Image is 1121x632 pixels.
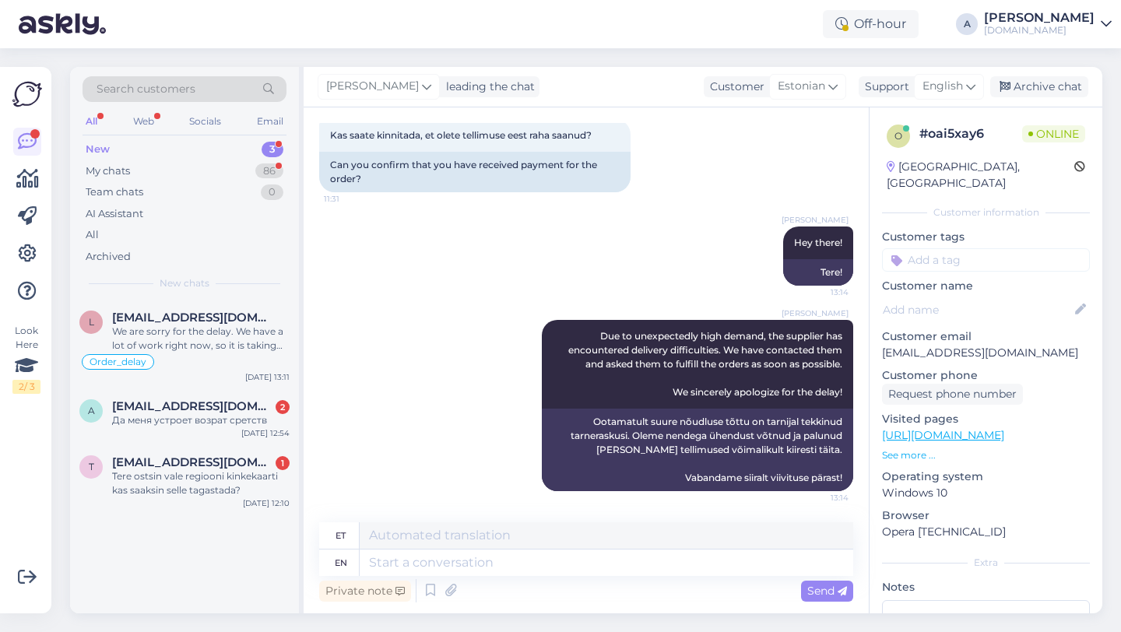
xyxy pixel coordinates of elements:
p: Visited pages [882,411,1090,427]
div: leading the chat [440,79,535,95]
span: [PERSON_NAME] [782,307,849,319]
span: Search customers [97,81,195,97]
div: All [86,227,99,243]
span: [PERSON_NAME] [326,78,419,95]
p: Customer email [882,328,1090,345]
input: Add a tag [882,248,1090,272]
div: Extra [882,556,1090,570]
div: [DATE] 13:11 [245,371,290,383]
div: Archived [86,249,131,265]
span: a [88,405,95,416]
div: Look Here [12,324,40,394]
span: [PERSON_NAME] [782,214,849,226]
div: [DATE] 12:54 [241,427,290,439]
p: Operating system [882,469,1090,485]
div: Tere! [783,259,853,286]
p: [EMAIL_ADDRESS][DOMAIN_NAME] [882,345,1090,361]
div: A [956,13,978,35]
div: AI Assistant [86,206,143,222]
div: # oai5xay6 [919,125,1022,143]
span: 11:31 [324,193,382,205]
div: Can you confirm that you have received payment for the order? [319,152,631,192]
p: Windows 10 [882,485,1090,501]
span: Online [1022,125,1085,142]
span: Order_delay [90,357,146,367]
div: Support [859,79,909,95]
span: o [894,130,902,142]
div: Web [130,111,157,132]
div: Email [254,111,286,132]
p: See more ... [882,448,1090,462]
div: My chats [86,163,130,179]
div: [PERSON_NAME] [984,12,1095,24]
div: Tere ostsin vale regiooni kinkekaarti kas saaksin selle tagastada? [112,469,290,497]
p: Customer phone [882,367,1090,384]
div: Archive chat [990,76,1088,97]
p: Customer name [882,278,1090,294]
div: Socials [186,111,224,132]
p: Browser [882,507,1090,524]
span: English [922,78,963,95]
div: en [335,549,347,576]
div: Да меня устроет возрат сретств [112,413,290,427]
div: [DATE] 12:10 [243,497,290,509]
span: torisejadoris@gmail.com [112,455,274,469]
div: 3 [262,142,283,157]
input: Add name [883,301,1072,318]
div: [GEOGRAPHIC_DATA], [GEOGRAPHIC_DATA] [887,159,1074,191]
span: leidor44@gmail.com [112,311,274,325]
div: We are sorry for the delay. We have a lot of work right now, so it is taking longer to send order... [112,325,290,353]
span: Send [807,584,847,598]
div: Ootamatult suure nõudluse tõttu on tarnijal tekkinud tarneraskusi. Oleme nendega ühendust võtnud ... [542,409,853,491]
div: et [336,522,346,549]
div: New [86,142,110,157]
a: [URL][DOMAIN_NAME] [882,428,1004,442]
span: New chats [160,276,209,290]
span: Kas saate kinnitada, et olete tellimuse eest raha saanud? [330,129,592,141]
span: Hey there! [794,237,842,248]
span: 13:14 [790,286,849,298]
div: All [83,111,100,132]
p: Opera [TECHNICAL_ID] [882,524,1090,540]
span: l [89,316,94,328]
span: Estonian [778,78,825,95]
div: Customer [704,79,764,95]
div: Private note [319,581,411,602]
a: [PERSON_NAME][DOMAIN_NAME] [984,12,1112,37]
div: Off-hour [823,10,919,38]
div: Request phone number [882,384,1023,405]
div: 2 / 3 [12,380,40,394]
div: 2 [276,400,290,414]
span: alekseimironenkov6@gmail.com [112,399,274,413]
span: 13:14 [790,492,849,504]
img: Askly Logo [12,79,42,109]
div: 0 [261,184,283,200]
p: Notes [882,579,1090,595]
div: 86 [255,163,283,179]
p: Customer tags [882,229,1090,245]
div: 1 [276,456,290,470]
div: Team chats [86,184,143,200]
span: t [89,461,94,472]
span: Due to unexpectedly high demand, the supplier has encountered delivery difficulties. We have cont... [568,330,845,398]
div: [DOMAIN_NAME] [984,24,1095,37]
div: Customer information [882,205,1090,219]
